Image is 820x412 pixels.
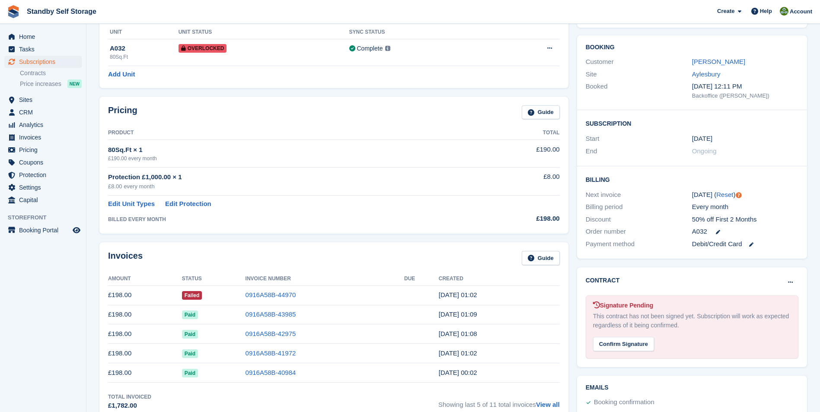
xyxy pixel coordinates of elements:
[246,272,404,286] th: Invoice Number
[19,131,71,143] span: Invoices
[4,156,82,168] a: menu
[404,272,439,286] th: Due
[19,194,71,206] span: Capital
[108,182,476,191] div: £8.00 every month
[19,169,71,181] span: Protection
[780,7,788,16] img: Steve Hambridge
[692,82,798,92] div: [DATE] 12:11 PM
[586,57,692,67] div: Customer
[108,251,143,265] h2: Invoices
[586,70,692,79] div: Site
[246,291,296,298] a: 0916A58B-44970
[760,7,772,16] span: Help
[4,169,82,181] a: menu
[594,397,654,408] div: Booking confirmation
[110,44,179,54] div: A032
[19,106,71,118] span: CRM
[110,53,179,61] div: 80Sq.Ft
[20,79,82,89] a: Price increases NEW
[165,199,211,209] a: Edit Protection
[108,25,179,39] th: Unit
[19,94,71,106] span: Sites
[586,202,692,212] div: Billing period
[19,144,71,156] span: Pricing
[586,82,692,100] div: Booked
[4,144,82,156] a: menu
[19,119,71,131] span: Analytics
[593,312,791,330] div: This contract has not been signed yet. Subscription will work as expected regardless of it being ...
[4,31,82,43] a: menu
[439,369,477,376] time: 2025-03-28 00:02:41 UTC
[246,369,296,376] a: 0916A58B-40984
[4,181,82,193] a: menu
[19,181,71,193] span: Settings
[439,311,477,318] time: 2025-06-28 00:09:38 UTC
[4,43,82,55] a: menu
[692,227,707,237] span: A032
[593,335,654,342] a: Confirm Signature
[182,272,246,286] th: Status
[439,272,560,286] th: Created
[108,393,151,401] div: Total Invoiced
[438,393,560,411] span: Showing last 5 of 11 total invoices
[439,291,477,298] time: 2025-07-28 00:02:01 UTC
[7,5,20,18] img: stora-icon-8386f47178a22dfd0bd8f6a31ec36ba5ce8667c1dd55bd0f319d3a0aa187defe.svg
[182,311,198,319] span: Paid
[108,199,155,209] a: Edit Unit Types
[4,224,82,236] a: menu
[4,56,82,68] a: menu
[593,337,654,351] div: Confirm Signature
[586,190,692,200] div: Next invoice
[246,330,296,337] a: 0916A58B-42975
[4,194,82,206] a: menu
[385,46,390,51] img: icon-info-grey-7440780725fd019a000dd9b08b2336e03edf1995a4989e88bcd33f0948082b44.svg
[4,94,82,106] a: menu
[692,134,712,144] time: 2024-09-28 00:00:00 UTC
[522,105,560,120] a: Guide
[692,190,798,200] div: [DATE] ( )
[108,363,182,383] td: £198.00
[692,202,798,212] div: Every month
[108,145,476,155] div: 80Sq.Ft × 1
[19,156,71,168] span: Coupons
[179,25,349,39] th: Unit Status
[717,7,734,16] span: Create
[735,191,743,199] div: Tooltip anchor
[179,44,227,53] span: Overlocked
[20,69,82,77] a: Contracts
[108,126,476,140] th: Product
[182,291,202,300] span: Failed
[692,92,798,100] div: Backoffice ([PERSON_NAME])
[182,330,198,339] span: Paid
[586,44,798,51] h2: Booking
[67,79,82,88] div: NEW
[522,251,560,265] a: Guide
[586,215,692,225] div: Discount
[476,167,559,195] td: £8.00
[19,31,71,43] span: Home
[19,224,71,236] span: Booking Portal
[20,80,61,88] span: Price increases
[586,276,620,285] h2: Contract
[716,191,733,198] a: Reset
[4,131,82,143] a: menu
[108,285,182,305] td: £198.00
[349,25,496,39] th: Sync Status
[692,147,717,155] span: Ongoing
[586,175,798,184] h2: Billing
[4,106,82,118] a: menu
[476,126,559,140] th: Total
[8,213,86,222] span: Storefront
[593,301,791,310] div: Signature Pending
[586,384,798,391] h2: Emails
[108,155,476,162] div: £190.00 every month
[692,239,798,249] div: Debit/Credit Card
[476,140,559,167] td: £190.00
[108,344,182,363] td: £198.00
[182,369,198,377] span: Paid
[692,215,798,225] div: 50% off First 2 Months
[692,70,721,78] a: Aylesbury
[108,324,182,344] td: £198.00
[108,305,182,324] td: £198.00
[586,146,692,156] div: End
